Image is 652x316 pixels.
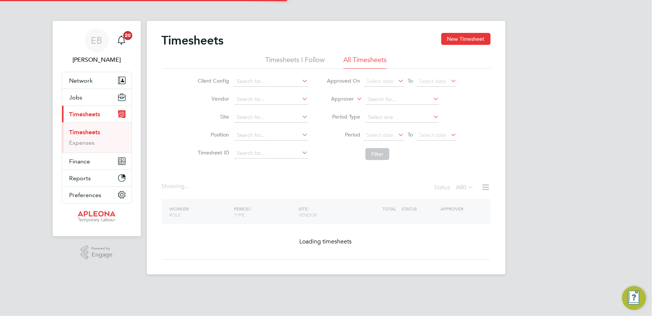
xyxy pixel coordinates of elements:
input: Search for... [234,94,308,105]
input: Search for... [365,94,439,105]
button: Finance [62,153,132,169]
span: Elaine Butler [62,55,132,64]
img: apleona-logo-retina.png [78,211,116,223]
span: Reports [69,175,91,182]
li: All Timesheets [343,55,387,69]
span: Select date [419,132,446,138]
button: Filter [365,148,389,160]
label: Vendor [195,95,229,102]
label: Site [195,113,229,120]
label: Period [327,131,360,138]
div: Status [435,182,476,193]
nav: Main navigation [53,21,141,236]
input: Search for... [234,112,308,123]
span: 0 [463,184,467,191]
input: Search for... [234,148,308,159]
span: To [405,130,415,139]
a: Powered byEngage [81,245,112,260]
button: Jobs [62,89,132,105]
span: Powered by [92,245,112,252]
span: Select date [367,132,393,138]
li: Timesheets I Follow [265,55,325,69]
a: Timesheets [69,129,101,136]
button: New Timesheet [441,33,491,45]
span: ... [185,182,189,190]
span: Engage [92,252,112,258]
label: Period Type [327,113,360,120]
span: Jobs [69,94,83,101]
label: All [456,184,474,191]
h2: Timesheets [162,33,224,48]
a: Expenses [69,139,95,146]
span: EB [91,36,102,45]
label: Approved On [327,77,360,84]
label: Client Config [195,77,229,84]
span: To [405,76,415,86]
span: Preferences [69,191,102,199]
span: Network [69,77,93,84]
label: Approver [320,95,354,103]
button: Preferences [62,187,132,203]
span: Select date [367,78,393,85]
button: Reports [62,170,132,186]
button: Timesheets [62,106,132,122]
span: Select date [419,78,446,85]
input: Select one [365,112,439,123]
input: Search for... [234,130,308,141]
div: Showing [162,182,191,190]
label: Position [195,131,229,138]
span: 20 [123,31,132,40]
a: 20 [114,28,129,52]
span: Finance [69,158,90,165]
button: Engage Resource Center [622,286,646,310]
a: EB[PERSON_NAME] [62,28,132,64]
button: Network [62,72,132,89]
div: Timesheets [62,122,132,153]
span: Timesheets [69,111,101,118]
label: Timesheet ID [195,149,229,156]
a: Go to home page [62,211,132,223]
input: Search for... [234,76,308,87]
